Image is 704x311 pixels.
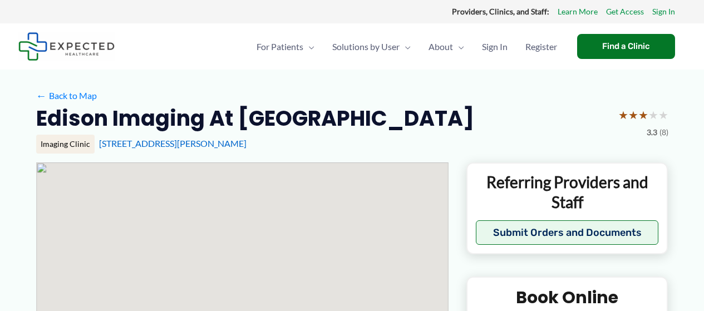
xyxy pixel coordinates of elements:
[248,27,566,66] nav: Primary Site Navigation
[303,27,314,66] span: Menu Toggle
[473,27,516,66] a: Sign In
[429,27,453,66] span: About
[525,27,557,66] span: Register
[453,27,464,66] span: Menu Toggle
[476,172,659,213] p: Referring Providers and Staff
[516,27,566,66] a: Register
[558,4,598,19] a: Learn More
[36,105,474,132] h2: Edison Imaging at [GEOGRAPHIC_DATA]
[647,125,657,140] span: 3.3
[476,287,658,308] h2: Book Online
[476,220,659,245] button: Submit Orders and Documents
[659,125,668,140] span: (8)
[257,27,303,66] span: For Patients
[618,105,628,125] span: ★
[658,105,668,125] span: ★
[628,105,638,125] span: ★
[36,90,47,101] span: ←
[36,87,97,104] a: ←Back to Map
[323,27,420,66] a: Solutions by UserMenu Toggle
[18,32,115,61] img: Expected Healthcare Logo - side, dark font, small
[452,7,549,16] strong: Providers, Clinics, and Staff:
[606,4,644,19] a: Get Access
[482,27,508,66] span: Sign In
[577,34,675,59] a: Find a Clinic
[248,27,323,66] a: For PatientsMenu Toggle
[400,27,411,66] span: Menu Toggle
[36,135,95,154] div: Imaging Clinic
[332,27,400,66] span: Solutions by User
[420,27,473,66] a: AboutMenu Toggle
[652,4,675,19] a: Sign In
[638,105,648,125] span: ★
[99,138,247,149] a: [STREET_ADDRESS][PERSON_NAME]
[648,105,658,125] span: ★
